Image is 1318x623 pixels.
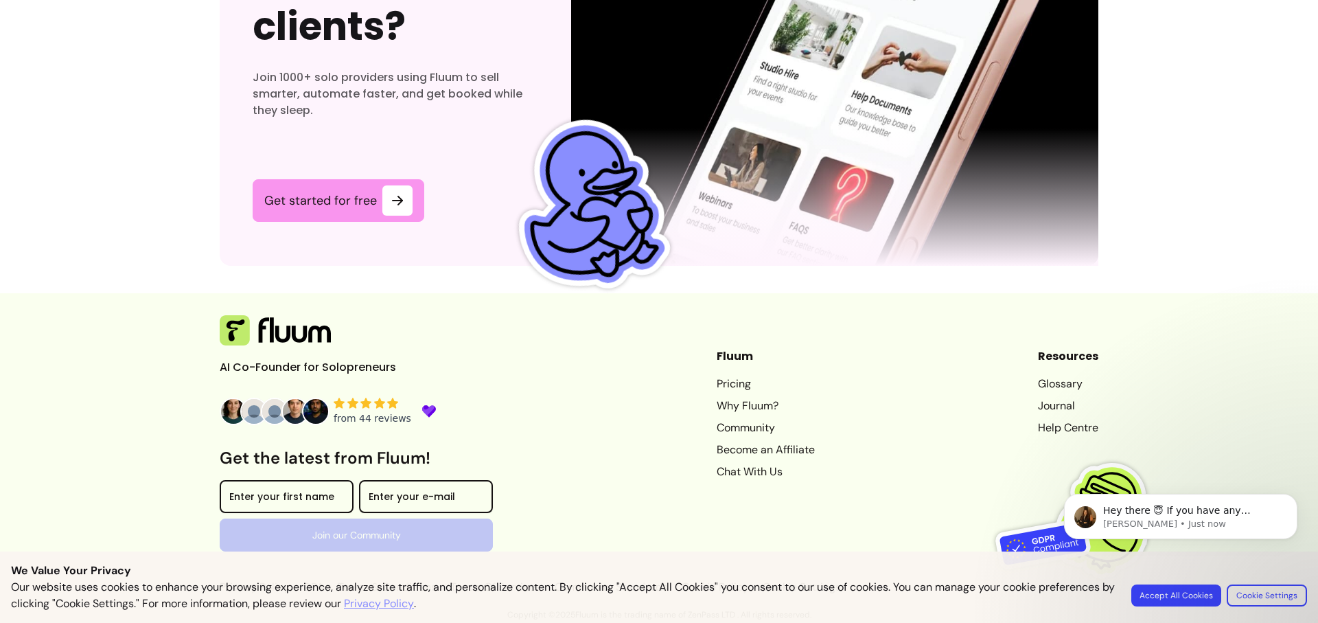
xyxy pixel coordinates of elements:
a: Journal [1038,398,1098,414]
a: Chat With Us [717,464,815,480]
input: Enter your e-mail [369,492,483,506]
a: Pricing [717,376,815,392]
span: Get started for free [264,192,377,209]
a: Privacy Policy [344,596,414,612]
img: Fluum Duck sticker [487,104,690,307]
p: We Value Your Privacy [11,563,1307,579]
img: Fluum Logo [220,315,331,346]
p: Our website uses cookies to enhance your browsing experience, analyze site traffic, and personali... [11,579,1115,612]
h3: Get the latest from Fluum! [220,447,493,469]
a: Help Centre [1038,420,1098,436]
h3: Join 1000+ solo providers using Fluum to sell smarter, automate faster, and get booked while they... [253,69,538,119]
iframe: Intercom notifications message [1043,465,1318,616]
a: Get started for free [253,179,424,222]
p: AI Co-Founder for Solopreneurs [220,359,426,376]
header: Fluum [717,348,815,365]
input: Enter your first name [229,492,344,506]
header: Resources [1038,348,1098,365]
img: Fluum is GDPR compliant [995,434,1167,606]
a: Become an Affiliate [717,442,815,458]
a: Community [717,420,815,436]
a: Why Fluum? [717,398,815,414]
a: Glossary [1038,376,1098,392]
